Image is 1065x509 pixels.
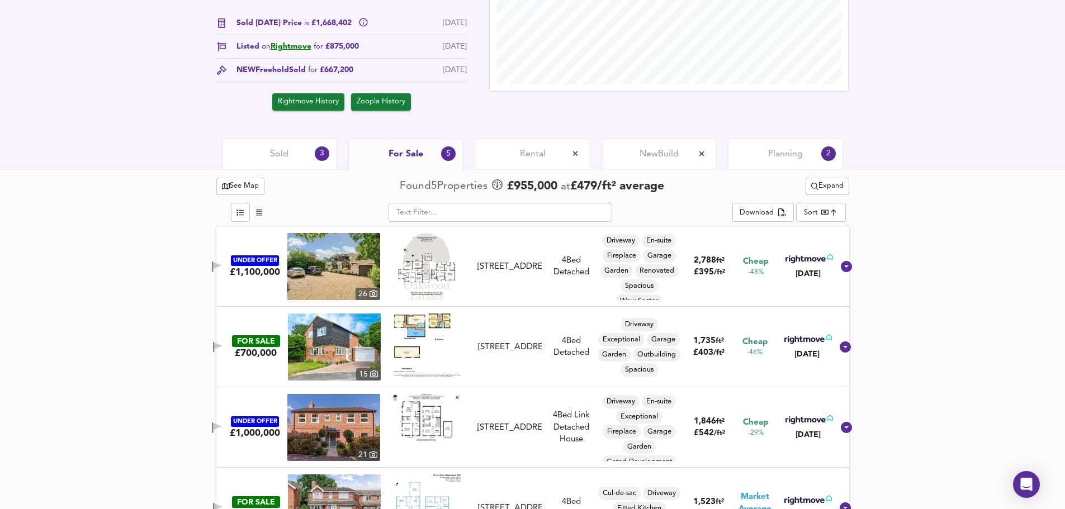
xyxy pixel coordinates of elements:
span: ft² [716,418,725,425]
div: Driveway [621,318,658,331]
span: 2,788 [694,256,716,265]
div: En-suite [642,234,676,248]
span: Renovated [635,266,679,276]
span: En-suite [642,397,676,407]
div: UNDER OFFER [231,255,279,266]
span: Expand [811,180,844,193]
a: property thumbnail 26 [287,233,380,300]
span: Planning [768,148,803,160]
div: UNDER OFFER£1,000,000 property thumbnail 21 Floorplan[STREET_ADDRESS]4Bed Link Detached HouseDriv... [216,387,849,468]
span: Rightmove History [278,96,339,108]
span: / ft² [713,349,725,356]
div: FOR SALE [232,335,280,347]
span: is [304,19,309,27]
div: FOR SALE£700,000 property thumbnail 15 Floorplan[STREET_ADDRESS]4Bed DetachedDrivewayExceptionalG... [216,307,849,387]
div: UNDER OFFER [231,416,279,427]
span: Spacious [621,281,658,291]
span: Rental [520,148,546,160]
span: Sold £667,200 [289,64,353,76]
div: [STREET_ADDRESS] [477,422,542,434]
div: En-suite [642,395,676,408]
span: Driveway [643,488,680,498]
div: Cul-de-sac [598,487,641,500]
div: Garage [647,333,680,346]
span: ft² [716,337,724,345]
div: Exceptional [598,333,645,346]
span: Cheap [743,417,768,429]
div: FOR SALE [232,496,280,508]
img: Floorplan [393,394,460,441]
div: UNDER OFFER£1,100,000 property thumbnail 26 Floorplan[STREET_ADDRESS]4Bed DetachedDrivewayEn-suit... [216,226,849,307]
div: Sort [804,207,818,218]
div: [DATE] [783,429,833,440]
span: £ 395 [694,268,725,277]
span: For Sale [389,148,423,160]
span: Driveway [602,236,640,246]
span: New Build [640,148,679,160]
span: -46% [747,348,763,358]
span: £ 479 / ft² average [570,180,664,192]
a: Zoopla History [351,93,411,111]
div: Found 5 Propert ies [400,179,490,194]
span: Fireplace [603,251,641,261]
span: Listed £875,000 [236,41,359,53]
span: Garden [623,442,656,452]
a: Rightmove [271,42,311,50]
span: 1,523 [693,498,716,506]
img: property thumbnail [288,313,381,380]
div: Open Intercom Messenger [1013,471,1040,498]
span: Driveway [602,397,640,407]
span: Cul-de-sac [598,488,641,498]
div: 15 [356,368,381,380]
span: Garden [600,266,633,276]
div: Download [740,207,774,220]
span: ft² [716,498,724,506]
div: 5 [441,146,456,161]
span: / ft² [714,269,725,276]
span: Spacious [621,365,658,375]
a: property thumbnail 21 [287,394,380,461]
img: property thumbnail [287,233,380,300]
div: Driveway [602,395,640,408]
span: Garage [643,251,676,261]
svg: Show Details [840,260,853,273]
div: split button [732,203,793,222]
div: Windsor Road, Maidenhead, SL6 2EP [473,261,546,273]
span: Garage [643,427,676,437]
div: [STREET_ADDRESS] [477,261,542,273]
span: on [262,42,271,50]
span: / ft² [714,430,725,437]
div: [DATE] [443,64,467,76]
div: [STREET_ADDRESS] [478,341,542,353]
div: Garden [600,264,633,278]
div: [DATE] [443,17,467,29]
div: 26 [356,288,380,300]
div: 3 [315,146,329,161]
a: property thumbnail 15 [288,313,381,380]
img: Floorplan [398,233,456,300]
button: Download [732,203,793,222]
div: Garage [643,249,676,263]
div: Driveway [602,234,640,248]
div: Spacious [621,279,658,293]
div: 4 Bed Detached [546,255,597,279]
span: £ 542 [694,429,725,437]
span: -29% [748,429,764,438]
svg: Show Details [840,421,853,434]
span: Cheap [742,336,768,348]
span: See Map [222,180,259,193]
div: £1,100,000 [230,266,280,278]
span: Sold [270,148,288,160]
div: Fireplace [603,249,641,263]
div: Garden [623,440,656,454]
div: Outbuilding [633,348,680,361]
span: Driveway [621,320,658,330]
span: £ 403 [693,349,725,357]
div: Renovated [635,264,679,278]
div: Wow Factor [616,294,662,308]
span: ft² [716,257,725,264]
span: Exceptional [616,412,662,422]
span: Wow Factor [616,296,662,306]
div: Spacious [621,363,658,377]
span: 1,846 [694,417,716,426]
